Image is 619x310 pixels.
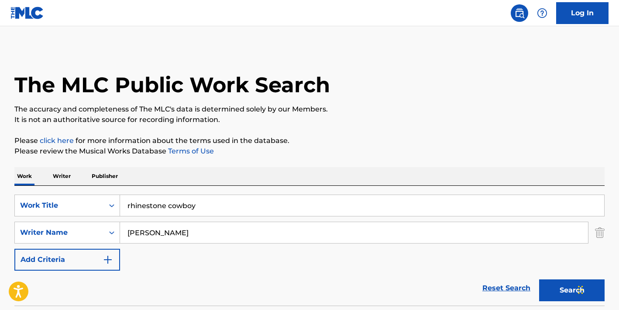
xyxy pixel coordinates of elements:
[14,115,605,125] p: It is not an authoritative source for recording information.
[10,7,44,19] img: MLC Logo
[539,279,605,301] button: Search
[40,136,74,145] a: click here
[556,2,609,24] a: Log In
[14,146,605,157] p: Please review the Musical Works Database
[166,147,214,155] a: Terms of Use
[20,227,99,238] div: Writer Name
[511,4,528,22] a: Public Search
[14,195,605,306] form: Search Form
[89,167,120,185] p: Publisher
[595,222,605,244] img: Delete Criterion
[578,277,583,303] div: Drag
[537,8,547,18] img: help
[20,200,99,211] div: Work Title
[575,268,619,310] iframe: Chat Widget
[14,72,330,98] h1: The MLC Public Work Search
[14,167,34,185] p: Work
[50,167,73,185] p: Writer
[533,4,551,22] div: Help
[103,254,113,265] img: 9d2ae6d4665cec9f34b9.svg
[14,136,605,146] p: Please for more information about the terms used in the database.
[14,104,605,115] p: The accuracy and completeness of The MLC's data is determined solely by our Members.
[478,279,535,298] a: Reset Search
[514,8,525,18] img: search
[14,249,120,271] button: Add Criteria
